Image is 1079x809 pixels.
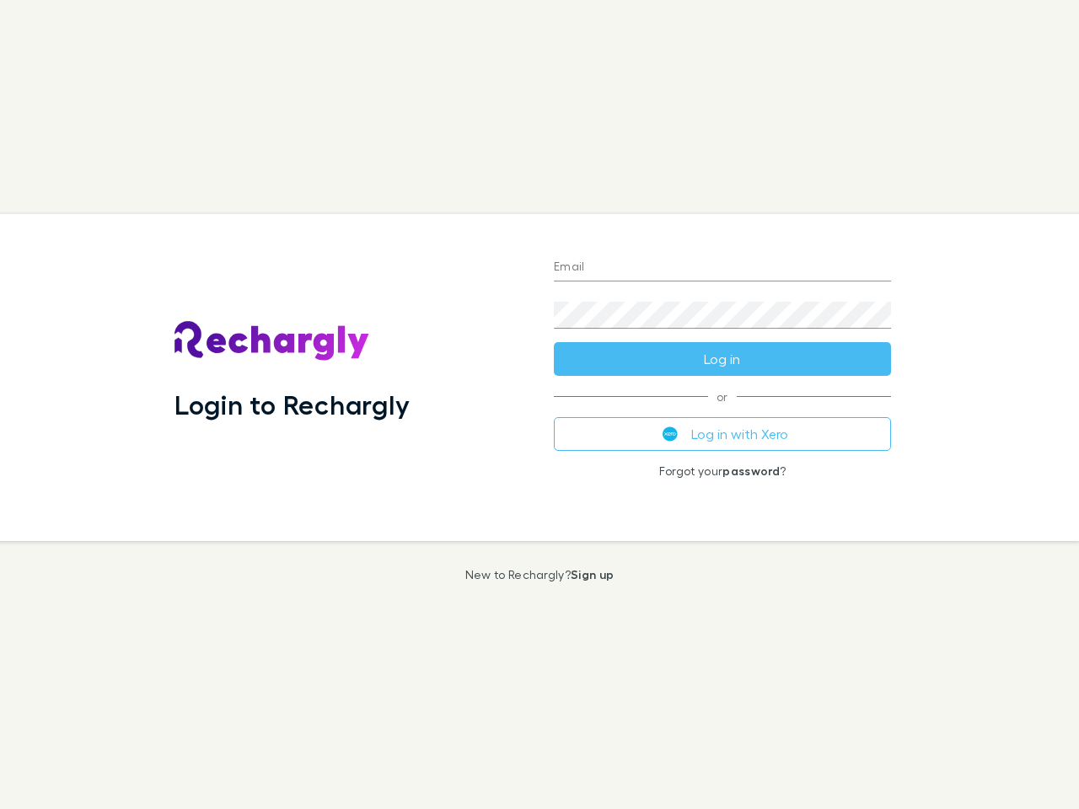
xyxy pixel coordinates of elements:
a: password [722,463,780,478]
p: New to Rechargly? [465,568,615,581]
p: Forgot your ? [554,464,891,478]
button: Log in [554,342,891,376]
h1: Login to Rechargly [174,388,410,421]
button: Log in with Xero [554,417,891,451]
span: or [554,396,891,397]
a: Sign up [571,567,614,581]
img: Rechargly's Logo [174,321,370,362]
img: Xero's logo [663,426,678,442]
